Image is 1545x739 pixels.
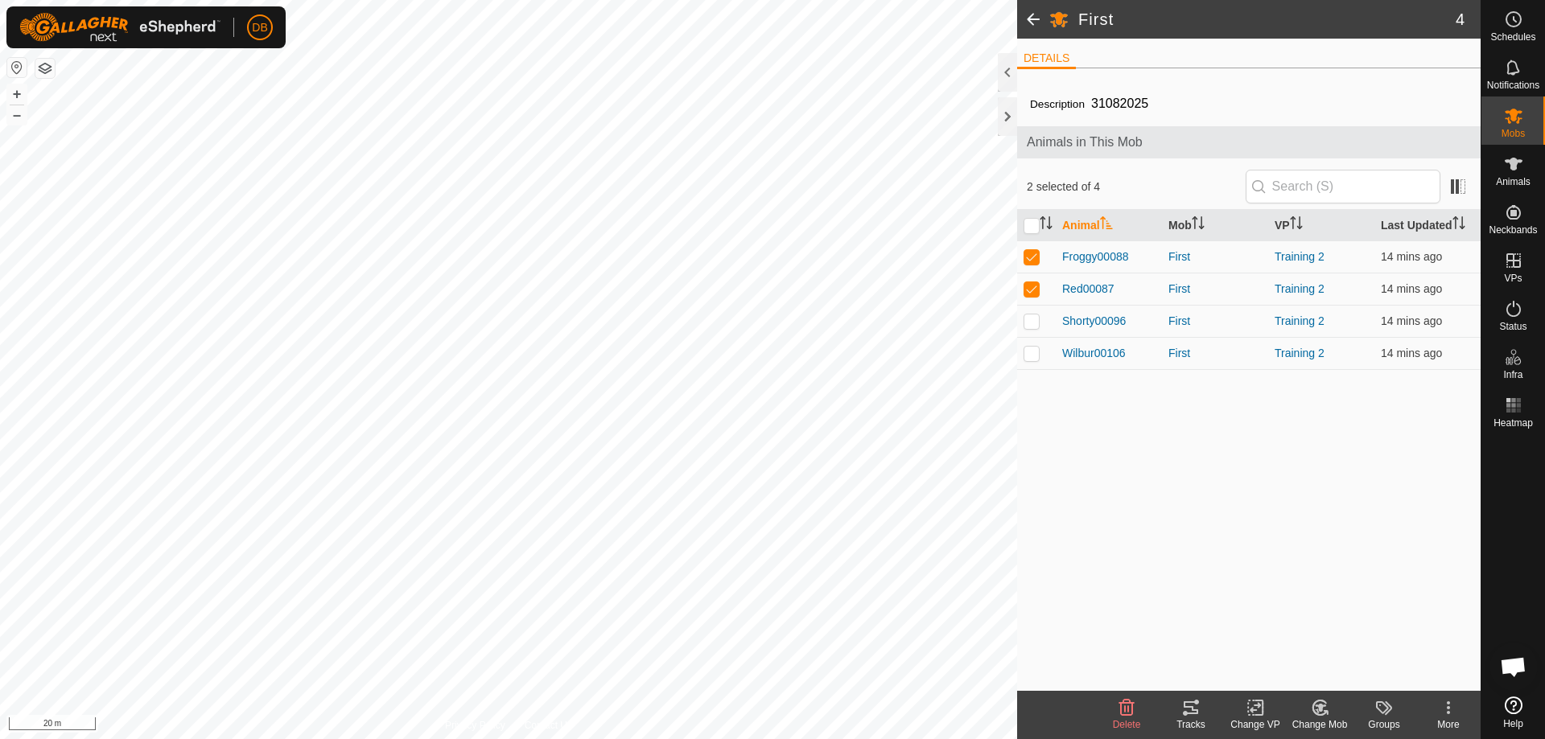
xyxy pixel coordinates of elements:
[1496,177,1531,187] span: Animals
[1056,210,1162,241] th: Animal
[1487,80,1539,90] span: Notifications
[1062,248,1129,265] span: Froggy00088
[1078,10,1456,29] h2: First
[252,19,267,36] span: DB
[1027,179,1246,195] span: 2 selected of 4
[1168,281,1262,298] div: First
[1381,314,1442,327] span: 14 Sept 2025, 3:44 pm
[1113,719,1141,730] span: Delete
[1452,219,1465,232] p-sorticon: Activate to sort
[525,718,572,733] a: Contact Us
[1223,717,1287,732] div: Change VP
[1168,313,1262,330] div: First
[1030,98,1085,110] label: Description
[1062,345,1126,362] span: Wilbur00106
[1275,282,1325,295] a: Training 2
[1456,7,1465,31] span: 4
[1503,719,1523,729] span: Help
[1489,643,1538,691] div: Open chat
[1062,281,1114,298] span: Red00087
[1381,347,1442,359] span: 14 Sept 2025, 3:44 pm
[1416,717,1481,732] div: More
[1168,248,1262,265] div: First
[1085,90,1155,117] span: 31082025
[1040,219,1053,232] p-sorticon: Activate to sort
[1100,219,1113,232] p-sorticon: Activate to sort
[1275,314,1325,327] a: Training 2
[1246,170,1440,203] input: Search (S)
[7,84,27,104] button: +
[1374,210,1481,241] th: Last Updated
[1275,250,1325,263] a: Training 2
[1287,717,1352,732] div: Change Mob
[1493,418,1533,428] span: Heatmap
[1499,322,1526,331] span: Status
[1268,210,1374,241] th: VP
[445,718,505,733] a: Privacy Policy
[1192,219,1205,232] p-sorticon: Activate to sort
[7,105,27,125] button: –
[1381,282,1442,295] span: 14 Sept 2025, 3:44 pm
[1275,347,1325,359] a: Training 2
[1162,210,1268,241] th: Mob
[1290,219,1303,232] p-sorticon: Activate to sort
[1381,250,1442,263] span: 14 Sept 2025, 3:44 pm
[1490,32,1535,42] span: Schedules
[7,58,27,77] button: Reset Map
[35,59,55,78] button: Map Layers
[1481,690,1545,735] a: Help
[1502,129,1525,138] span: Mobs
[1159,717,1223,732] div: Tracks
[19,13,220,42] img: Gallagher Logo
[1504,273,1522,283] span: VPs
[1062,313,1126,330] span: Shorty00096
[1503,370,1522,380] span: Infra
[1017,50,1076,69] li: DETAILS
[1168,345,1262,362] div: First
[1352,717,1416,732] div: Groups
[1027,133,1471,152] span: Animals in This Mob
[1489,225,1537,235] span: Neckbands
